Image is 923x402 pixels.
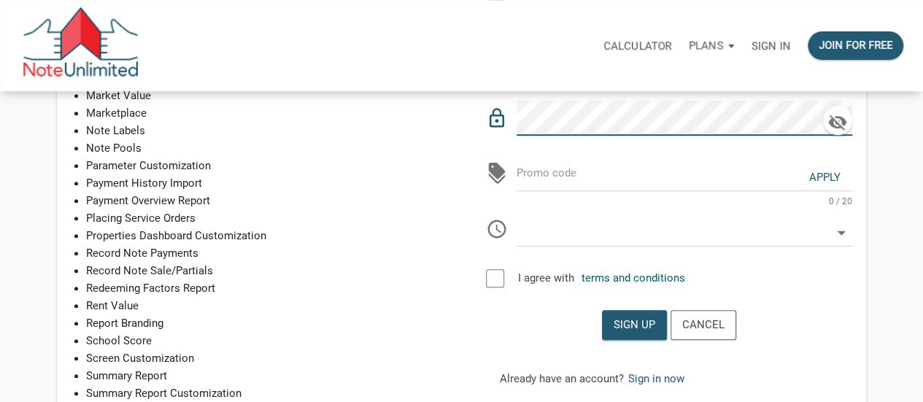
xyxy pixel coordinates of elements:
[22,7,139,84] img: NoteUnlimited
[624,371,688,387] button: Sign in now
[86,227,450,244] p: Properties Dashboard Customization
[86,297,450,314] p: Rent Value
[602,310,667,340] button: Sign up
[603,39,671,53] p: Calculator
[628,371,684,387] div: Sign in now
[680,24,743,68] button: Plans
[86,209,450,227] p: Placing Service Orders
[86,174,450,192] p: Payment History Import
[486,370,695,388] span: Already have an account?
[682,317,725,333] div: Cancel
[819,37,892,54] div: Join for free
[86,367,450,384] p: Summary Report
[829,193,852,207] span: 0 / 20
[787,156,851,191] button: Apply
[614,317,655,333] div: Sign up
[86,244,450,262] p: Record Note Payments
[486,218,508,240] i: schedule
[86,139,450,157] p: Note Pools
[486,163,508,185] i: discount
[808,31,903,60] button: Join for free
[486,107,508,129] i: lock_outline
[752,39,790,53] p: Sign in
[595,23,680,69] a: Calculator
[689,39,723,53] p: Plans
[86,122,450,139] p: Note Labels
[799,23,912,69] a: Join for free
[517,156,787,189] input: Promo code
[86,104,450,122] p: Marketplace
[582,271,685,285] a: terms and conditions
[86,332,450,349] p: School Score
[86,87,450,104] p: Market Value
[86,279,450,297] p: Redeeming Factors Report
[809,170,841,187] div: Apply
[86,349,450,367] p: Screen Customization
[86,314,450,332] p: Report Branding
[86,262,450,279] p: Record Note Sale/Partials
[671,310,736,340] button: Cancel
[504,269,582,287] label: I agree with
[86,384,450,402] p: Summary Report Customization
[86,157,450,174] p: Parameter Customization
[680,23,743,69] a: Plans
[86,192,450,209] p: Payment Overview Report
[743,23,799,69] a: Sign in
